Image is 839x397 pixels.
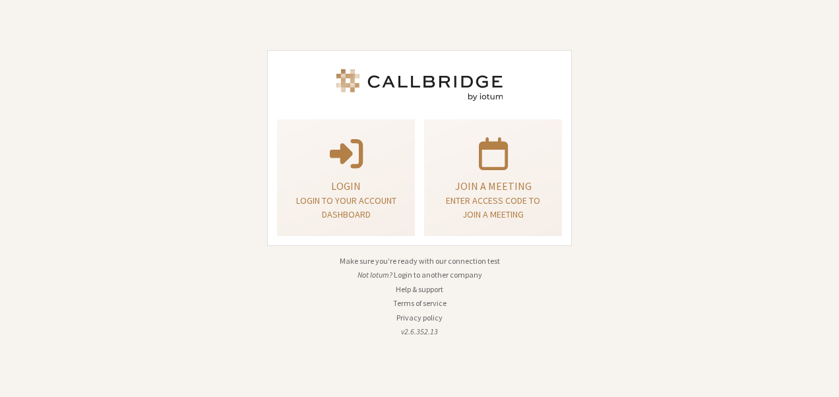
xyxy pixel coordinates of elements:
[277,119,415,236] button: LoginLogin to your account dashboard
[396,313,443,322] a: Privacy policy
[267,326,572,338] li: v2.6.352.13
[340,256,500,266] a: Make sure you're ready with our connection test
[806,363,829,388] iframe: Chat
[294,178,398,194] p: Login
[441,194,545,222] p: Enter access code to join a meeting
[396,284,443,294] a: Help & support
[441,178,545,194] p: Join a meeting
[394,269,482,281] button: Login to another company
[424,119,562,236] a: Join a meetingEnter access code to join a meeting
[267,269,572,281] li: Not Iotum?
[334,69,505,101] img: Iotum
[294,194,398,222] p: Login to your account dashboard
[393,298,447,308] a: Terms of service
